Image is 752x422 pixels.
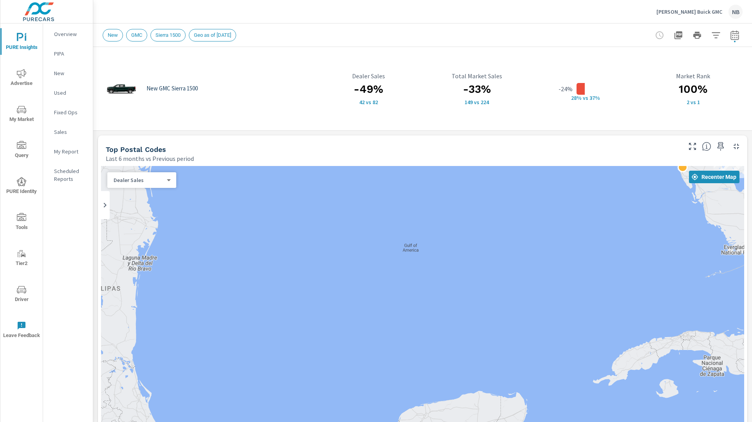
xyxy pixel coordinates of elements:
[189,32,236,38] span: Geo as of [DATE]
[644,72,743,79] p: Market Rank
[671,27,686,43] button: "Export Report to PDF"
[114,177,164,184] p: Dealer Sales
[3,69,40,88] span: Advertise
[43,48,93,60] div: PIPA
[702,142,711,151] span: Find the biggest opportunities in your market for your inventory. Understand by postal code where...
[3,321,40,340] span: Leave Feedback
[559,84,573,94] p: -24%
[714,140,727,153] span: Save this to your personalized report
[54,148,87,155] p: My Report
[692,173,736,180] span: Recenter Map
[54,108,87,116] p: Fixed Ops
[644,83,743,96] h3: 100%
[106,154,194,163] p: Last 6 months vs Previous period
[319,83,418,96] h3: -49%
[54,89,87,97] p: Used
[730,140,743,153] button: Minimize Widget
[3,213,40,232] span: Tools
[644,99,743,105] p: 2 vs 1
[3,105,40,124] span: My Market
[43,126,93,138] div: Sales
[151,32,185,38] span: Sierra 1500
[43,106,93,118] div: Fixed Ops
[54,50,87,58] p: PIPA
[43,165,93,185] div: Scheduled Reports
[727,27,743,43] button: Select Date Range
[54,69,87,77] p: New
[103,32,123,38] span: New
[106,145,166,153] h5: Top Postal Codes
[43,87,93,99] div: Used
[43,28,93,40] div: Overview
[107,177,170,184] div: Dealer Sales
[427,99,526,105] p: 149 vs 224
[656,8,722,15] p: [PERSON_NAME] Buick GMC
[43,67,93,79] div: New
[319,72,418,79] p: Dealer Sales
[3,177,40,196] span: PURE Identity
[3,249,40,268] span: Tier2
[54,30,87,38] p: Overview
[319,99,418,105] p: 42 vs 82
[3,141,40,160] span: Query
[54,128,87,136] p: Sales
[106,77,137,101] img: glamour
[427,72,526,79] p: Total Market Sales
[728,5,743,19] div: NB
[0,23,43,348] div: nav menu
[686,140,699,153] button: Make Fullscreen
[427,83,526,96] h3: -33%
[3,33,40,52] span: PURE Insights
[565,94,586,101] p: 28% v
[689,27,705,43] button: Print Report
[54,167,87,183] p: Scheduled Reports
[586,94,604,101] p: s 37%
[3,285,40,304] span: Driver
[689,171,739,183] button: Recenter Map
[43,146,93,157] div: My Report
[127,32,147,38] span: GMC
[146,85,198,92] p: New GMC Sierra 1500
[708,27,724,43] button: Apply Filters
